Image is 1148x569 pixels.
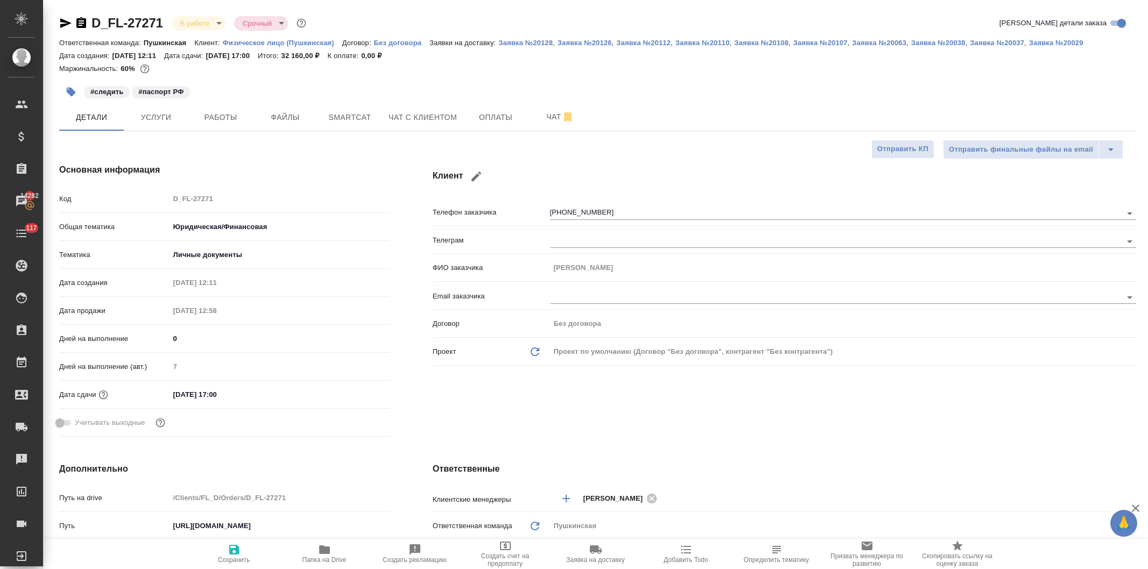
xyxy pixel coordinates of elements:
[281,52,328,60] p: 32 160,00 ₽
[189,539,279,569] button: Сохранить
[470,111,522,124] span: Оплаты
[258,52,281,60] p: Итого:
[612,39,617,47] p: ,
[550,260,1136,275] input: Пустое поле
[59,493,170,503] p: Путь на drive
[550,517,1136,535] div: Пушкинская
[1029,39,1091,47] p: Заявка №20029
[433,207,550,218] p: Телефон заказчика
[342,39,374,47] p: Договор:
[1130,497,1132,500] button: Open
[3,220,40,247] a: 117
[170,387,264,402] input: ✎ Введи что-нибудь
[361,52,390,60] p: 0,00 ₽
[919,552,996,567] span: Скопировать ссылку на оценку заказа
[194,39,222,47] p: Клиент:
[467,552,544,567] span: Создать счет на предоплату
[744,556,809,564] span: Определить тематику
[877,143,928,155] span: Отправить КП
[433,291,550,302] p: Email заказчика
[433,463,1136,475] h4: Ответственные
[550,343,1136,361] div: Проект по умолчанию (Договор "Без договора", контрагент "Без контрагента")
[59,65,121,73] p: Маржинальность:
[59,52,112,60] p: Дата создания:
[852,39,906,47] p: Заявка №20063
[259,111,311,124] span: Файлы
[788,39,793,47] p: ,
[429,39,498,47] p: Заявки на доставку:
[1122,234,1137,249] button: Open
[206,52,258,60] p: [DATE] 17:00
[675,39,730,47] p: Заявка №20110
[949,144,1093,156] span: Отправить финальные файлы на email
[164,52,206,60] p: Дата сдачи:
[279,539,370,569] button: Папка на Drive
[223,39,342,47] p: Физическое лицо (Пушкинская)
[59,163,390,176] h4: Основная информация
[433,346,456,357] p: Проект
[734,39,788,47] p: Заявка №20108
[730,39,735,47] p: ,
[59,278,170,288] p: Дата создания
[14,190,45,201] span: 14282
[218,556,250,564] span: Сохранить
[59,80,83,104] button: Добавить тэг
[641,539,731,569] button: Добавить Todo
[59,463,390,475] h4: Дополнительно
[498,39,553,47] p: Заявка №20128
[170,490,390,506] input: Пустое поле
[911,39,966,47] p: Заявка №20038
[177,19,213,28] button: В работе
[374,38,429,47] a: Без договора
[433,318,550,329] p: Договор
[389,111,457,124] span: Чат с клиентом
[3,188,40,215] a: 14282
[170,303,264,318] input: Пустое поле
[433,235,550,246] p: Телеграм
[59,194,170,204] p: Код
[433,163,1136,189] h4: Клиент
[498,38,553,48] button: Заявка №20128
[433,521,512,531] p: Ответственная команда
[553,39,558,47] p: ,
[561,111,574,124] svg: Отписаться
[675,38,730,48] button: Заявка №20110
[558,38,612,48] button: Заявка №20126
[566,556,624,564] span: Заявка на доставку
[1110,510,1137,537] button: 🙏
[170,275,264,290] input: Пустое поле
[91,16,163,30] a: D_FL-27271
[848,39,853,47] p: ,
[59,39,144,47] p: Ответственная команда:
[223,38,342,47] a: Физическое лицо (Пушкинская)
[75,417,145,428] span: Учитывать выходные
[328,52,362,60] p: К оплате:
[121,65,137,73] p: 60%
[828,552,906,567] span: Призвать менеджера по развитию
[170,331,390,346] input: ✎ Введи что-нибудь
[302,556,347,564] span: Папка на Drive
[553,486,579,511] button: Добавить менеджера
[1115,512,1133,535] span: 🙏
[1122,290,1137,305] button: Open
[59,250,170,260] p: Тематика
[852,38,906,48] button: Заявка №20063
[793,38,848,48] button: Заявка №20107
[172,16,226,31] div: В работе
[130,111,182,124] span: Услуги
[59,17,72,30] button: Скопировать ссылку для ЯМессенджера
[66,111,117,124] span: Детали
[734,38,788,48] button: Заявка №20108
[1029,38,1091,48] button: Заявка №20029
[970,39,1024,47] p: Заявка №20037
[583,493,650,504] span: [PERSON_NAME]
[59,305,170,316] p: Дата продажи
[970,38,1024,48] button: Заявка №20037
[966,39,970,47] p: ,
[144,39,195,47] p: Пушкинская
[19,223,44,233] span: 117
[170,191,390,207] input: Пустое поле
[170,518,390,534] input: ✎ Введи что-нибудь
[59,389,96,400] p: Дата сдачи
[551,539,641,569] button: Заявка на доставку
